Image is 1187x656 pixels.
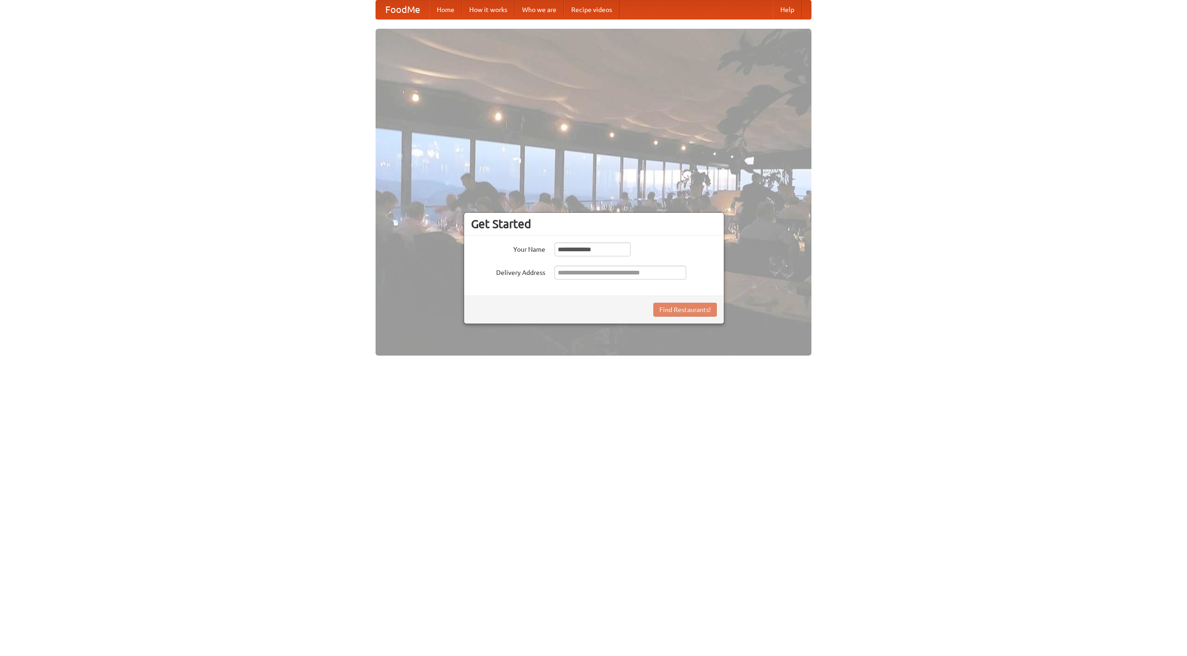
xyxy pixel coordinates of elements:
a: Help [773,0,802,19]
label: Delivery Address [471,266,545,277]
label: Your Name [471,242,545,254]
a: Who we are [515,0,564,19]
button: Find Restaurants! [653,303,717,317]
a: How it works [462,0,515,19]
a: Home [429,0,462,19]
a: FoodMe [376,0,429,19]
a: Recipe videos [564,0,619,19]
h3: Get Started [471,217,717,231]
